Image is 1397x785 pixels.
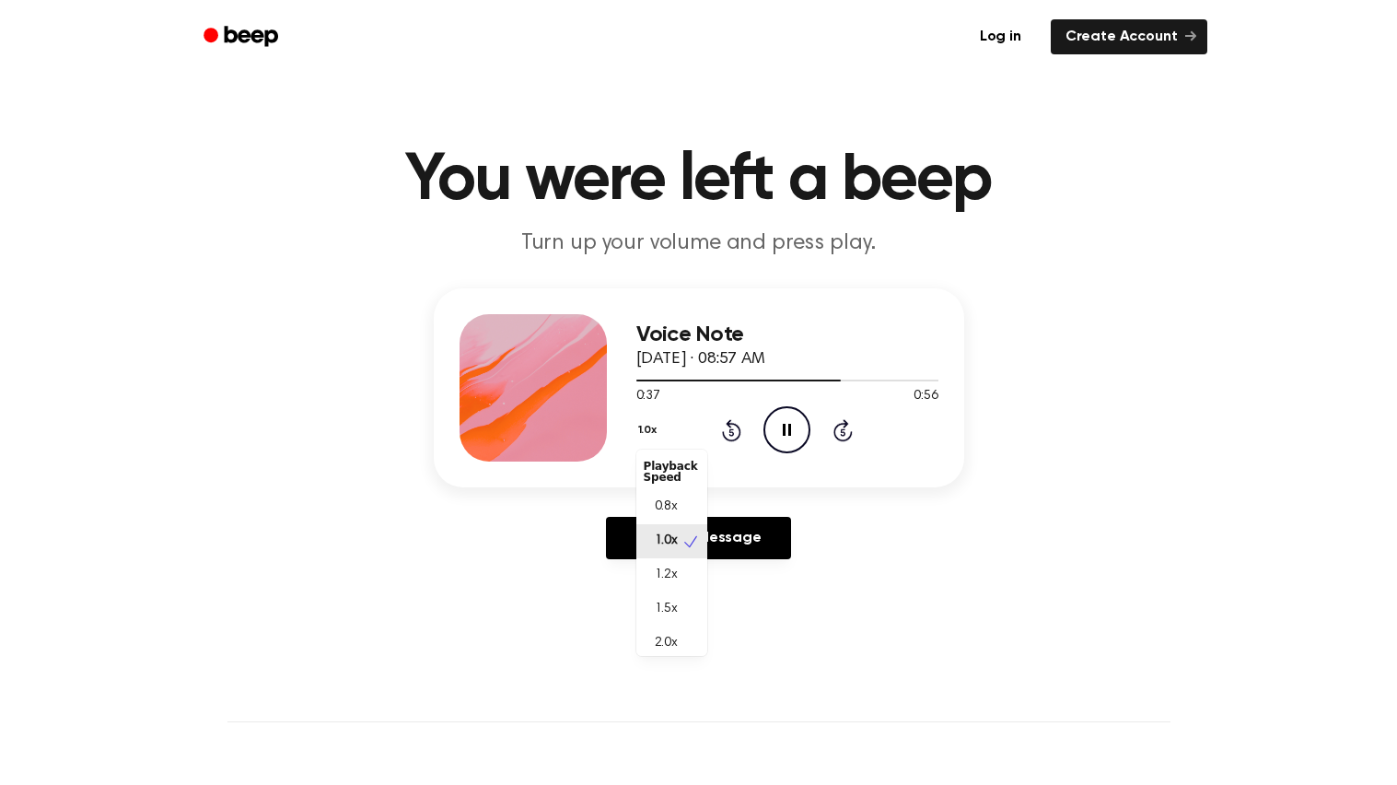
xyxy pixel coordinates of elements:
[655,600,678,619] span: 1.5x
[655,566,678,585] span: 1.2x
[636,450,707,656] div: 1.0x
[655,498,678,517] span: 0.8x
[655,634,678,653] span: 2.0x
[636,453,707,490] div: Playback Speed
[655,532,678,551] span: 1.0x
[636,415,664,446] button: 1.0x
